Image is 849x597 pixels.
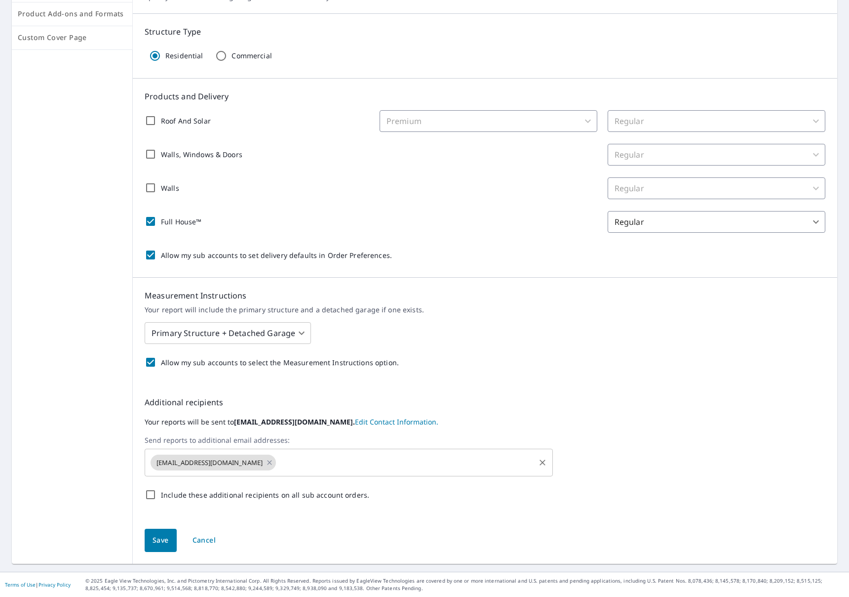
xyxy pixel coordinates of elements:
[161,149,242,160] p: Walls, Windows & Doors
[608,211,825,233] div: Regular
[18,32,126,44] span: Custom Cover Page
[165,51,203,60] p: Residential
[161,216,201,227] p: Full House™
[151,455,276,470] div: [EMAIL_ADDRESS][DOMAIN_NAME]
[145,26,825,38] p: Structure Type
[608,144,825,166] div: Regular
[161,116,211,126] p: Roof And Solar
[153,534,169,547] span: Save
[608,177,825,199] div: Regular
[145,290,825,301] p: Measurement Instructions
[161,250,392,260] p: Allow my sub accounts to set delivery defaults in Order Preferences.
[145,396,825,408] p: Additional recipients
[18,8,126,20] span: Product Add-ons and Formats
[536,456,549,469] button: Clear
[161,183,179,193] p: Walls
[608,110,825,132] div: Regular
[184,529,224,552] button: Cancel
[151,458,269,468] span: [EMAIL_ADDRESS][DOMAIN_NAME]
[145,319,311,347] div: Primary Structure + Detached Garage
[193,534,216,547] span: Cancel
[234,417,355,426] b: [EMAIL_ADDRESS][DOMAIN_NAME].
[145,416,825,428] label: Your reports will be sent to
[380,110,597,132] div: Premium
[85,577,844,592] p: © 2025 Eagle View Technologies, Inc. and Pictometry International Corp. All Rights Reserved. Repo...
[355,417,438,426] a: EditContactInfo
[39,581,71,588] a: Privacy Policy
[145,90,825,102] p: Products and Delivery
[232,51,271,60] p: Commercial
[161,490,369,500] p: Include these additional recipients on all sub account orders.
[145,529,177,552] button: Save
[5,581,36,588] a: Terms of Use
[161,357,399,368] p: Allow my sub accounts to select the Measurement Instructions option.
[145,436,825,445] label: Send reports to additional email addresses:
[145,305,825,314] p: Your report will include the primary structure and a detached garage if one exists.
[5,582,71,588] p: |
